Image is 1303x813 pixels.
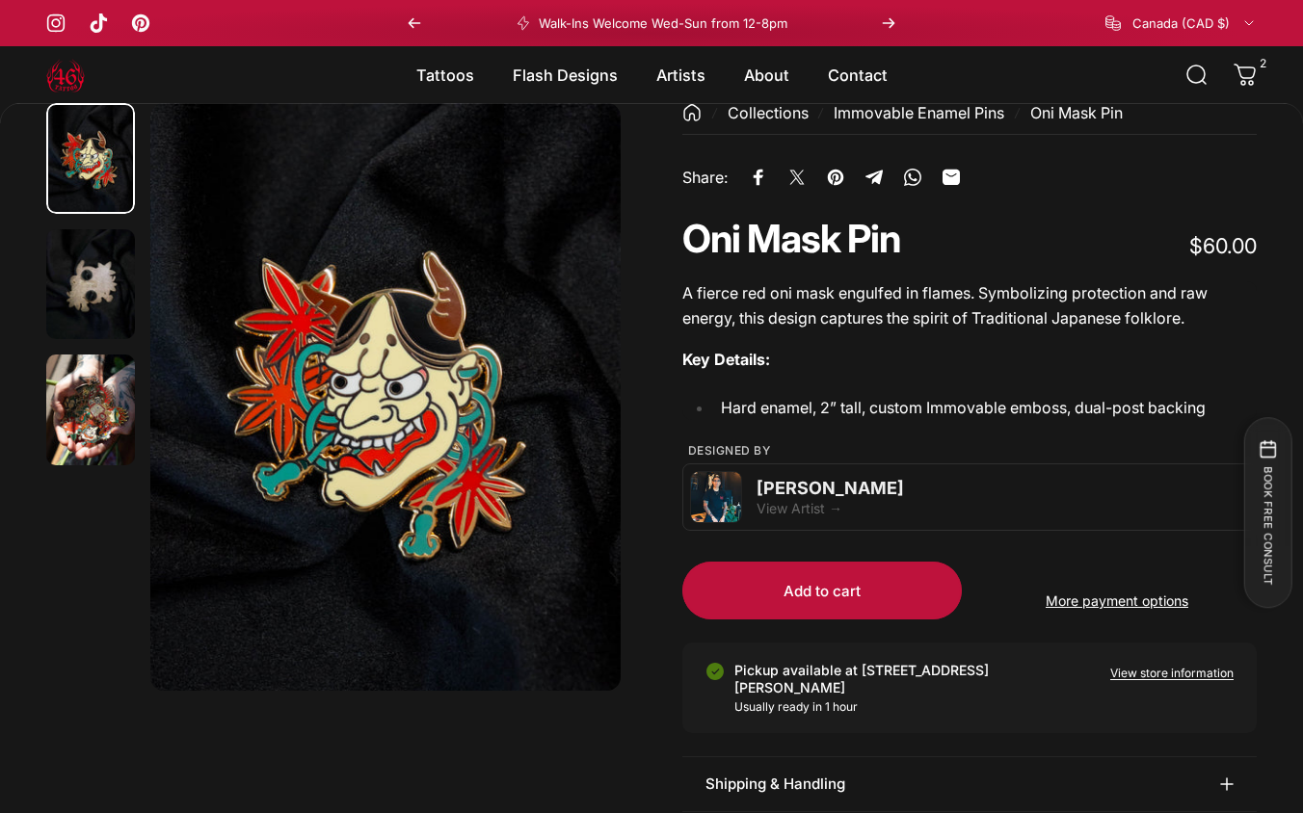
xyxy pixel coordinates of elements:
[809,55,907,95] a: Contact
[682,757,1257,810] summary: Shipping & Handling
[847,220,899,258] animate-element: Pin
[682,170,728,185] p: Share:
[713,396,1257,421] li: Hard enamel, 2” tall, custom Immovable emboss, dual-post backing
[705,776,845,791] span: Shipping & Handling
[1132,15,1230,31] span: Canada (CAD $)
[397,55,493,95] summary: Tattoos
[682,562,962,619] button: Add to cart
[834,103,1004,122] a: Immovable Enamel Pins
[46,354,135,465] button: Go to item 3
[1243,418,1291,609] button: BOOK FREE CONSULT
[682,350,770,369] b: Key Details:
[46,354,135,465] img: Oni Mask Pin
[46,103,621,691] media-gallery: Gallery Viewer
[1110,662,1234,681] button: View store information
[539,15,787,31] p: Walk-Ins Welcome Wed-Sun from 12-8pm
[46,229,135,340] img: Oni Mask Pin
[682,281,1257,330] p: A fierce red oni mask engulfed in flames. Symbolizing protection and raw energy, this design capt...
[734,662,1091,695] p: Pickup available at [STREET_ADDRESS][PERSON_NAME]
[691,472,741,522] img: Geoffrey Wong
[1110,666,1234,680] span: View store information
[1189,233,1257,258] span: $60.00
[150,103,621,691] button: Open media 1 in modal
[493,55,637,95] summary: Flash Designs
[682,463,1257,531] div: View artist page for Geoffrey Wong
[682,220,739,258] animate-element: Oni
[46,103,135,214] button: Go to item 0
[757,478,1248,498] div: [PERSON_NAME]
[46,229,135,340] button: Go to item 2
[688,443,1257,458] p: Designed by
[637,55,725,95] summary: Artists
[1017,103,1123,122] li: Oni Mask Pin
[977,592,1257,610] a: More payment options
[46,103,135,214] img: Oni Mask Pin
[150,103,621,691] img: Oni Mask Pin
[725,55,809,95] summary: About
[397,55,907,95] nav: Primary
[1224,54,1266,96] a: 0 items
[1260,54,1266,72] cart-count: 0 items
[757,500,1248,516] div: View Artist →
[728,103,809,122] a: Collections
[682,103,1257,135] nav: breadcrumbs
[747,220,839,258] animate-element: Mask
[734,699,1091,714] small: Usually ready in 1 hour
